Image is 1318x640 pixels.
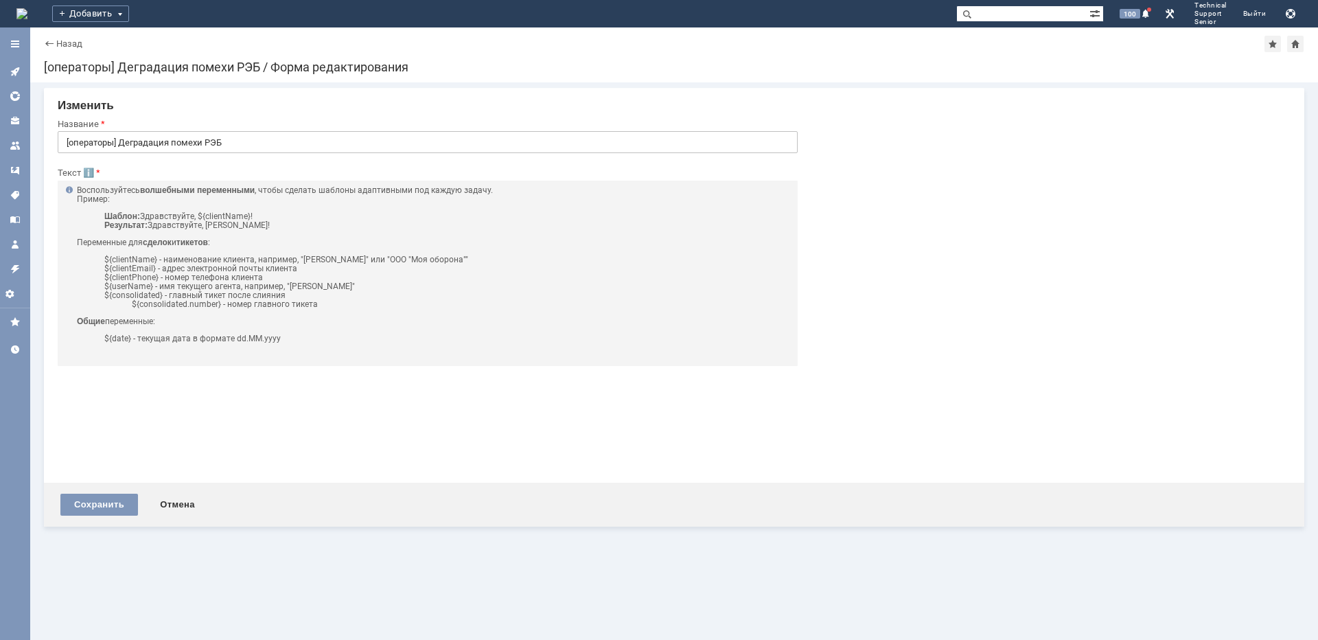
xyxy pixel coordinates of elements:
img: logo [16,8,27,19]
strong: волшебными переменными [140,185,255,195]
a: Мой профиль [4,233,26,255]
li: ${consolidated.number} - номер главного тикета [132,300,789,309]
a: База знаний [4,209,26,231]
span: Technical [1194,1,1227,10]
a: Правила автоматизации [4,258,26,280]
li: ${consolidated} - главный тикет после слияния [104,291,789,309]
div: Сделать домашней страницей [1287,36,1304,52]
li: ${clientPhone} - номер телефона клиента [104,273,789,282]
a: Настройки [4,283,26,305]
a: Клиенты [4,110,26,132]
strong: Результат: [104,220,148,230]
li: ${clientEmail} - адрес электронной почты клиента [104,264,789,273]
li: Здравствуйте, ${clientName}! [104,212,789,221]
div: [операторы] Деградация помехи РЭБ / Форма редактирования [44,60,1304,74]
li: ${date} - текущая дата в формате dd.MM.yyyy [104,334,789,343]
li: ${userName} - имя текущего агента, например, "[PERSON_NAME]" [104,282,789,291]
span: Support [1194,10,1227,18]
a: Команды и агенты [4,135,26,157]
li: ${clientName} - наименование клиента, например, "[PERSON_NAME]" или "ООО "Моя оборона"" [104,255,789,264]
span: Расширенный поиск [1089,6,1103,19]
div: Текст ℹ️ [58,168,798,177]
a: Шаблоны комментариев [4,159,26,181]
div: Добавить в избранное [1264,36,1281,52]
strong: тикетов [176,238,208,247]
a: Теги [4,184,26,206]
div: Добавить [52,5,129,22]
strong: Шаблон: [104,212,140,221]
div: Воспользуйтесь , чтобы сделать шаблоны адаптивными под каждую задачу. Пример: Переменные для и : ... [58,181,798,366]
span: 100 [1120,9,1140,19]
a: Назад [56,38,82,49]
button: Сохранить лог [1282,5,1299,22]
a: Общая аналитика [4,85,26,107]
span: Изменить [58,99,114,112]
div: Название [58,119,795,128]
strong: сделок [143,238,172,247]
a: Перейти в интерфейс администратора [1161,5,1178,22]
a: Перейти на домашнюю страницу [16,8,27,19]
li: Здравствуйте, [PERSON_NAME]! [104,221,789,230]
span: Настройки [4,288,26,299]
strong: Общие [77,317,105,326]
span: Senior [1194,18,1227,26]
a: Активности [4,60,26,82]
